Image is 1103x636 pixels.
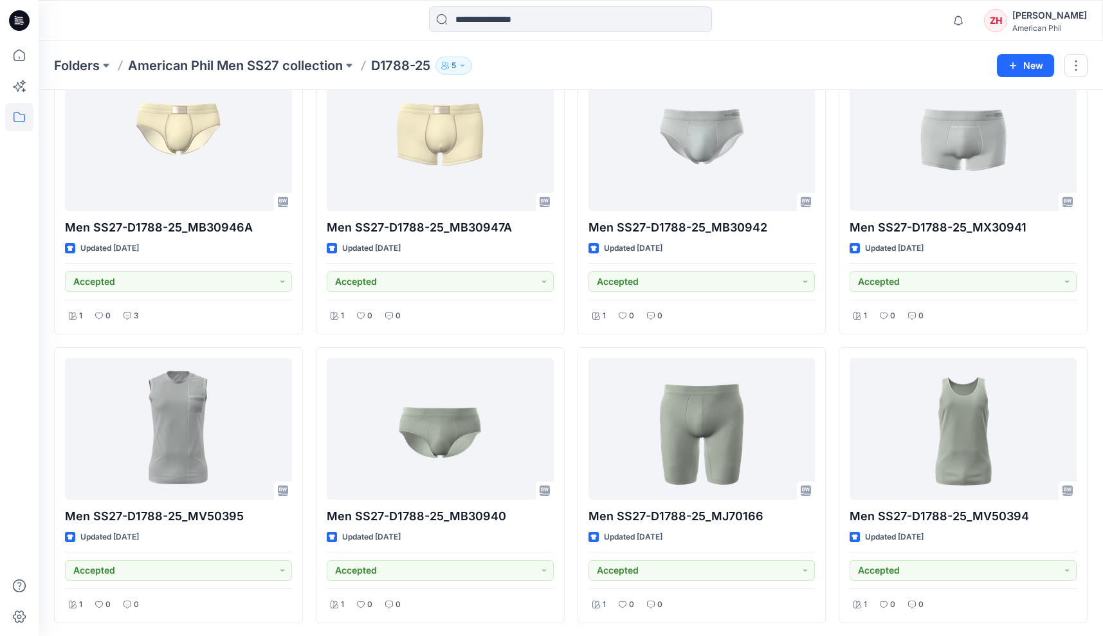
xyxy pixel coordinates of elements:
a: Men SS27-D1788-25_MB30940 [327,358,554,500]
p: 1 [864,598,867,612]
p: Updated [DATE] [865,242,924,255]
p: Men SS27-D1788-25_MV50395 [65,507,292,525]
p: 0 [367,309,372,323]
div: ZH [984,9,1007,32]
p: 0 [918,598,924,612]
p: 1 [603,309,606,323]
a: Men SS27-D1788-25_MB30946A [65,69,292,211]
a: Men SS27-D1788-25_MV50395 [65,358,292,500]
p: 1 [341,309,344,323]
p: 0 [105,598,111,612]
p: 3 [134,309,139,323]
p: Updated [DATE] [604,242,662,255]
a: Folders [54,57,100,75]
a: Men SS27-D1788-25_MV50394 [850,358,1077,500]
div: American Phil [1012,23,1087,33]
p: 0 [105,309,111,323]
p: Updated [DATE] [80,531,139,544]
p: 0 [367,598,372,612]
button: 5 [435,57,472,75]
p: 5 [451,59,456,73]
p: Updated [DATE] [865,531,924,544]
div: [PERSON_NAME] [1012,8,1087,23]
p: 0 [629,309,634,323]
p: Updated [DATE] [604,531,662,544]
p: 1 [79,598,82,612]
p: 0 [890,598,895,612]
p: 0 [396,598,401,612]
p: 0 [918,309,924,323]
p: D1788-25 [371,57,430,75]
a: Men SS27-D1788-25_MJ70166 [588,358,816,500]
p: Men SS27-D1788-25_MB30946A [65,219,292,237]
p: 0 [890,309,895,323]
p: 1 [79,309,82,323]
button: New [997,54,1054,77]
a: Men SS27-D1788-25_MB30942 [588,69,816,211]
p: Updated [DATE] [342,531,401,544]
p: Men SS27-D1788-25_MB30940 [327,507,554,525]
p: 1 [864,309,867,323]
p: 0 [396,309,401,323]
p: 0 [657,598,662,612]
a: American Phil Men SS27 collection [128,57,343,75]
p: Updated [DATE] [80,242,139,255]
p: 1 [603,598,606,612]
p: 0 [629,598,634,612]
p: Men SS27-D1788-25_MV50394 [850,507,1077,525]
p: 0 [134,598,139,612]
p: Men SS27-D1788-25_MX30941 [850,219,1077,237]
p: Men SS27-D1788-25_MB30947A [327,219,554,237]
p: Men SS27-D1788-25_MB30942 [588,219,816,237]
p: 1 [341,598,344,612]
a: Men SS27-D1788-25_MB30947A [327,69,554,211]
p: Men SS27-D1788-25_MJ70166 [588,507,816,525]
p: Updated [DATE] [342,242,401,255]
a: Men SS27-D1788-25_MX30941 [850,69,1077,211]
p: 0 [657,309,662,323]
